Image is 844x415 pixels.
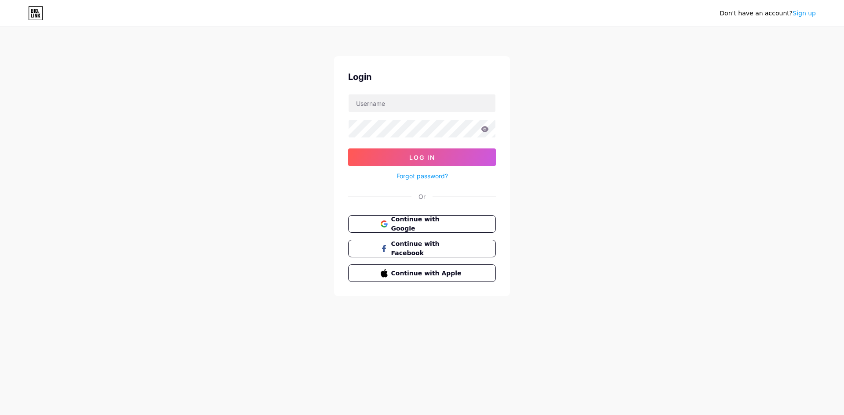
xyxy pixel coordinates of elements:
span: Continue with Google [391,215,464,233]
button: Continue with Facebook [348,240,496,257]
span: Continue with Facebook [391,239,464,258]
button: Log In [348,148,496,166]
div: Login [348,70,496,83]
div: Don't have an account? [720,9,816,18]
input: Username [349,94,495,112]
span: Log In [409,154,435,161]
button: Continue with Apple [348,264,496,282]
a: Forgot password? [397,171,448,180]
button: Continue with Google [348,215,496,233]
div: Or [418,192,426,201]
span: Continue with Apple [391,269,464,278]
a: Sign up [793,10,816,17]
